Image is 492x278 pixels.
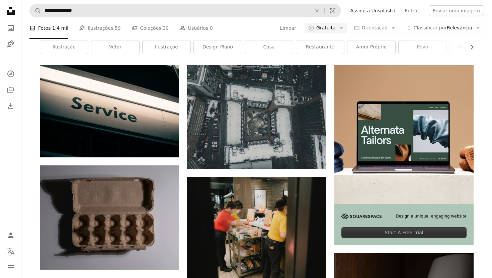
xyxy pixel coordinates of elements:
button: Idioma [4,245,17,258]
img: Caixa de ovos de papelão vazia lançando uma sombra [40,165,179,270]
a: Usuários 0 [179,17,213,39]
img: file-1707885205802-88dd96a21c72image [334,65,474,204]
div: v 4.0.25 [19,11,33,16]
a: Fotos [4,21,17,35]
div: Palavras-chave [78,39,107,44]
span: Design a unique, engaging website [396,214,467,219]
a: amor próprio [347,40,395,54]
a: uma vista aérea de uma cidade coberta de neve [187,114,326,120]
div: Start A Free Trial [341,227,467,238]
a: design plano [194,40,242,54]
button: Limpar [280,23,297,33]
img: website_grey.svg [11,17,16,23]
span: 59 [115,24,121,32]
a: um par de pessoas que estão em pé em uma cozinha [187,226,326,232]
img: file-1705255347840-230a6ab5bca9image [341,214,382,219]
button: Classificar porRelevância [402,23,484,33]
a: Ilustrações 59 [79,17,120,39]
div: Domínio: [DOMAIN_NAME] [17,17,75,23]
button: Menu [4,261,17,274]
a: Ilustrações [4,37,17,51]
span: Gratuita [316,25,336,31]
form: Pesquise conteúdo visual em todo o site [29,4,341,17]
img: tab_keywords_by_traffic_grey.svg [71,39,76,44]
button: rolar lista para a direita [466,40,474,54]
a: Histórico de downloads [4,99,17,113]
a: sinalização samsung branca e preta [40,108,179,114]
a: Coleções [4,83,17,97]
img: tab_domain_overview_orange.svg [28,39,33,44]
a: Design a unique, engaging websiteStart A Free Trial [334,65,474,245]
span: Classificar por [414,25,447,30]
span: 0 [210,24,213,32]
a: Coleções 30 [132,17,169,39]
img: sinalização samsung branca e preta [40,65,179,157]
a: Entrar [401,5,423,16]
a: Caixa de ovos de papelão vazia lançando uma sombra [40,215,179,221]
a: Restaurante [296,40,344,54]
a: Entrar / Cadastrar-se [4,229,17,242]
a: Ilustraçõe [143,40,190,54]
button: Limpar [310,4,324,17]
a: povo [399,40,446,54]
a: Início — Unsplash [4,4,17,19]
a: Casa [245,40,293,54]
button: Pesquise na Unsplash [30,4,41,17]
a: Assine a Unsplash+ [346,5,401,16]
span: Orientação [362,25,388,30]
button: Pesquisa visual [325,4,341,17]
a: vetor [91,40,139,54]
button: Gratuita [305,23,347,33]
span: Relevância [414,25,472,31]
img: logo_orange.svg [11,11,16,16]
img: uma vista aérea de uma cidade coberta de neve [187,65,326,169]
button: Enviar uma imagem [429,5,484,16]
button: Orientação [350,23,399,33]
a: ilustração [40,40,88,54]
span: 30 [163,24,169,32]
div: Domínio [35,39,51,44]
a: Explorar [4,67,17,81]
